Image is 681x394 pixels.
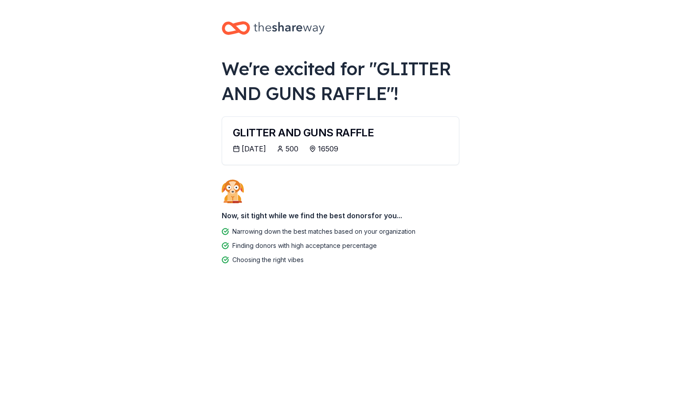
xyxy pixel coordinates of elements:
div: Choosing the right vibes [232,255,304,265]
div: We're excited for " GLITTER AND GUNS RAFFLE "! [222,56,459,106]
div: GLITTER AND GUNS RAFFLE [233,127,448,138]
div: Finding donors with high acceptance percentage [232,240,377,251]
div: [DATE] [242,143,266,154]
img: Dog waiting patiently [222,179,244,203]
div: Narrowing down the best matches based on your organization [232,226,415,237]
div: 500 [286,143,298,154]
div: Now, sit tight while we find the best donors for you... [222,207,459,224]
div: 16509 [318,143,338,154]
